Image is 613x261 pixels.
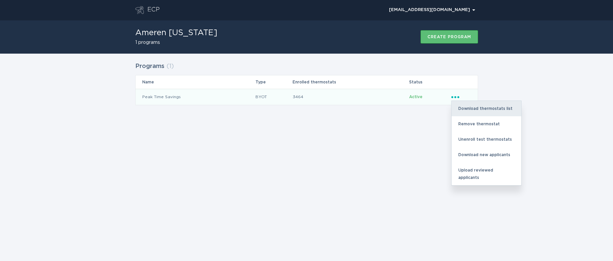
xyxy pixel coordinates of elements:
th: Type [255,75,292,89]
div: ECP [147,6,160,14]
h1: Ameren [US_STATE] [135,29,217,37]
th: Name [136,75,255,89]
div: Upload reviewed applicants [452,162,521,185]
th: Status [409,75,451,89]
h2: Programs [135,60,164,72]
div: Popover menu [386,5,478,15]
div: Create program [428,35,471,39]
button: Go to dashboard [135,6,144,14]
div: [EMAIL_ADDRESS][DOMAIN_NAME] [389,8,475,12]
span: Active [409,95,423,99]
div: Download thermostats list [452,101,521,116]
h2: 1 programs [135,40,217,45]
th: Enrolled thermostats [292,75,409,89]
td: BYOT [255,89,292,105]
button: Create program [420,30,478,44]
tr: Table Headers [136,75,478,89]
td: 3464 [292,89,409,105]
button: Open user account details [386,5,478,15]
div: Remove thermostat [452,116,521,132]
span: ( 1 ) [166,63,174,69]
td: Peak Time Savings [136,89,255,105]
div: Download new applicants [452,147,521,162]
div: Unenroll test thermostats [452,132,521,147]
tr: 83f218cc7b3e459ebfddc70f2d1b325e [136,89,478,105]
